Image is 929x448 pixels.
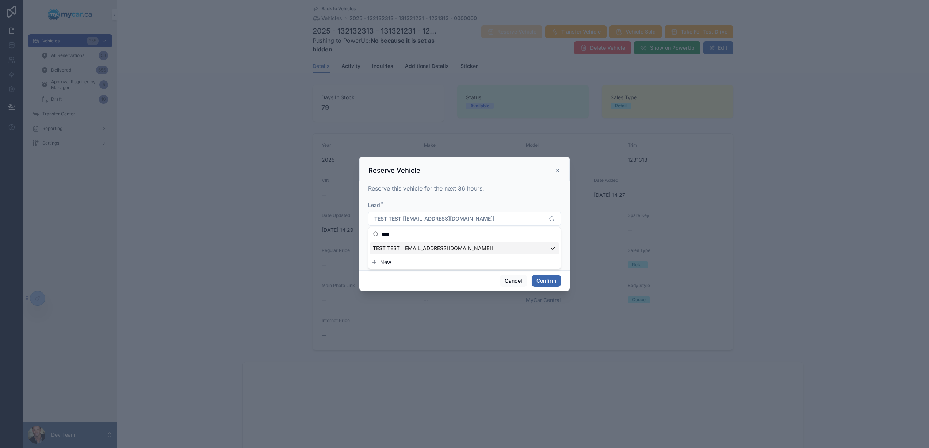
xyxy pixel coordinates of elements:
[368,202,380,208] span: Lead
[500,275,527,287] button: Cancel
[373,245,493,252] span: TEST TEST [[EMAIL_ADDRESS][DOMAIN_NAME]]
[368,185,484,192] span: Reserve this vehicle for the next 36 hours.
[368,166,420,175] h3: Reserve Vehicle
[368,212,561,226] button: Select Button
[380,259,391,266] span: New
[374,215,494,222] span: TEST TEST [[EMAIL_ADDRESS][DOMAIN_NAME]]
[371,259,558,266] button: New
[368,241,561,256] div: Suggestions
[532,275,561,287] button: Confirm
